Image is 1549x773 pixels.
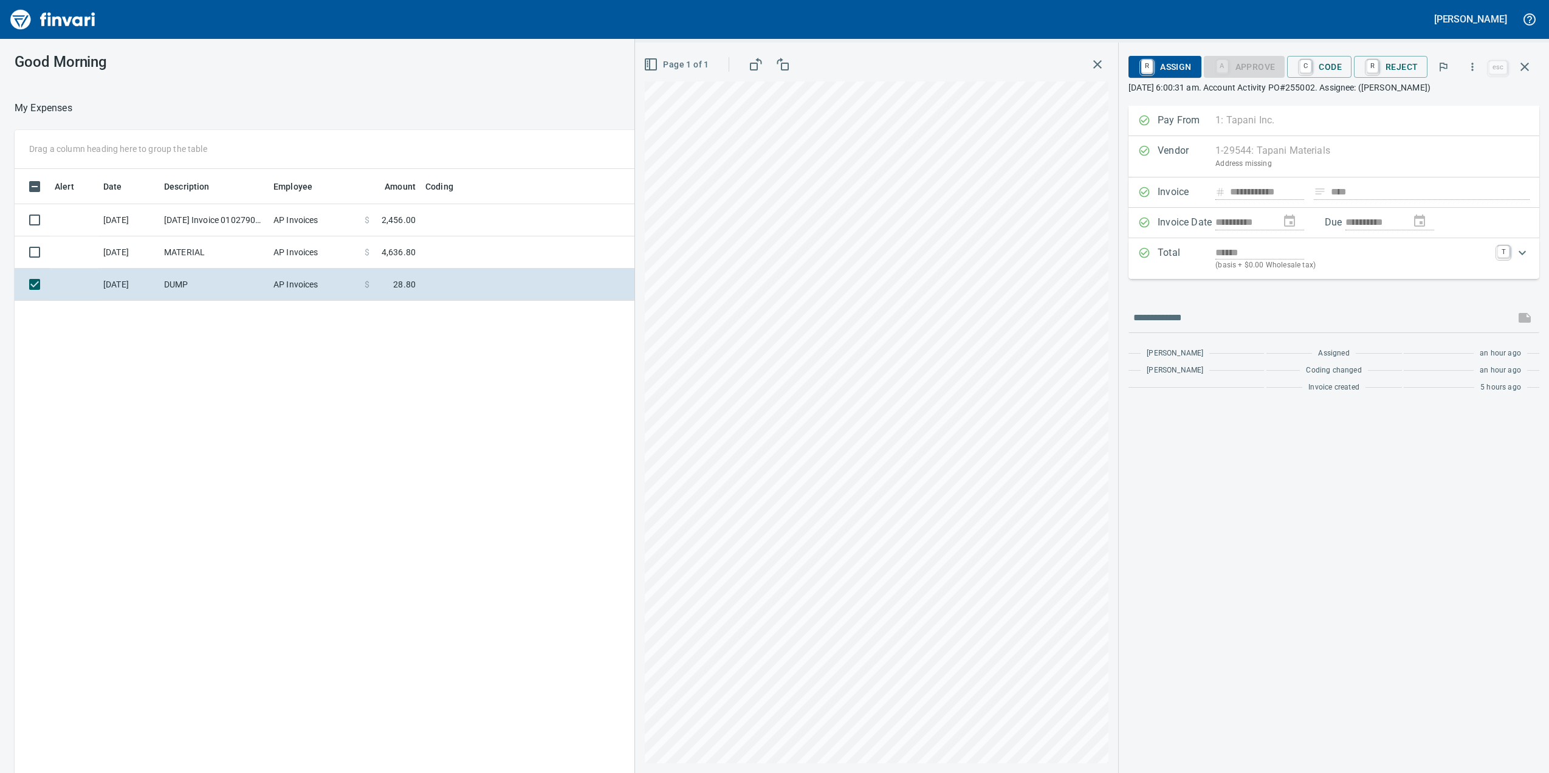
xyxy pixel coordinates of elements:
span: Employee [273,179,312,194]
td: DUMP [159,269,269,301]
img: Finvari [7,5,98,34]
span: $ [365,214,369,226]
span: Page 1 of 1 [646,57,709,72]
span: Code [1297,57,1342,77]
td: [DATE] Invoice 010279005 from Oldcastle Precast Inc. (1-11232) [159,204,269,236]
span: $ [365,246,369,258]
span: an hour ago [1480,348,1521,360]
span: Assigned [1318,348,1349,360]
span: 28.80 [393,278,416,290]
nav: breadcrumb [15,101,72,115]
span: 5 hours ago [1480,382,1521,394]
span: Date [103,179,138,194]
button: [PERSON_NAME] [1431,10,1510,29]
button: More [1459,53,1486,80]
h5: [PERSON_NAME] [1434,13,1507,26]
td: [DATE] [98,269,159,301]
button: CCode [1287,56,1352,78]
td: MATERIAL [159,236,269,269]
span: Employee [273,179,328,194]
p: [DATE] 6:00:31 am. Account Activity PO#255002. Assignee: ([PERSON_NAME]) [1128,81,1539,94]
span: Coding [425,179,453,194]
a: R [1367,60,1378,73]
button: Flag [1430,53,1457,80]
p: (basis + $0.00 Wholesale tax) [1215,259,1490,272]
td: [DATE] [98,236,159,269]
span: Coding changed [1306,365,1361,377]
p: Total [1158,246,1215,272]
span: Close invoice [1486,52,1539,81]
a: R [1141,60,1153,73]
span: Amount [385,179,416,194]
span: Coding [425,179,469,194]
span: [PERSON_NAME] [1147,365,1203,377]
span: Date [103,179,122,194]
span: Alert [55,179,90,194]
button: RReject [1354,56,1427,78]
button: RAssign [1128,56,1201,78]
span: Description [164,179,210,194]
span: 4,636.80 [382,246,416,258]
span: This records your message into the invoice and notifies anyone mentioned [1510,303,1539,332]
td: AP Invoices [269,236,360,269]
p: My Expenses [15,101,72,115]
h3: Good Morning [15,53,400,70]
span: Description [164,179,225,194]
span: Alert [55,179,74,194]
button: Page 1 of 1 [641,53,713,76]
span: an hour ago [1480,365,1521,377]
a: T [1497,246,1510,258]
a: esc [1489,61,1507,74]
span: Reject [1364,57,1418,77]
span: [PERSON_NAME] [1147,348,1203,360]
span: Invoice created [1308,382,1359,394]
span: Assign [1138,57,1191,77]
span: $ [365,278,369,290]
p: Drag a column heading here to group the table [29,143,207,155]
div: Expand [1128,238,1539,279]
a: C [1300,60,1311,73]
td: AP Invoices [269,204,360,236]
span: 2,456.00 [382,214,416,226]
td: AP Invoices [269,269,360,301]
td: [DATE] [98,204,159,236]
span: Amount [369,179,416,194]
